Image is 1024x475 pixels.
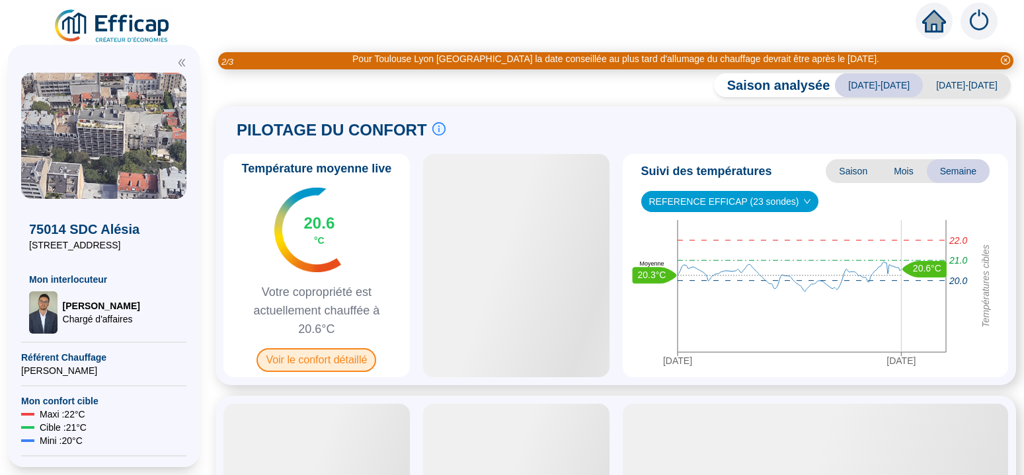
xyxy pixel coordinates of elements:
span: PILOTAGE DU CONFORT [237,120,427,141]
span: info-circle [432,122,446,135]
img: Chargé d'affaires [29,291,58,334]
span: Saison [826,159,881,183]
span: down [803,198,811,205]
div: Pour Toulouse Lyon [GEOGRAPHIC_DATA] la date conseillée au plus tard d'allumage du chauffage devr... [352,52,879,66]
tspan: Températures cibles [980,244,990,328]
span: Votre copropriété est actuellement chauffée à 20.6°C [229,283,405,338]
img: indicateur températures [274,188,341,272]
span: [DATE]-[DATE] [923,73,1011,97]
img: efficap energie logo [53,8,173,45]
span: Mon confort cible [21,394,186,408]
span: Chargé d'affaires [63,312,140,326]
text: 20.3°C [637,269,666,279]
span: Mois [881,159,927,183]
tspan: 20.0 [949,275,967,286]
tspan: [DATE] [662,355,691,366]
img: alerts [961,3,998,40]
span: Suivi des températures [641,162,772,180]
text: Moyenne [639,260,664,267]
span: home [922,9,946,33]
span: double-left [177,58,186,67]
span: REFERENCE EFFICAP (23 sondes) [649,192,811,211]
span: Mon interlocuteur [29,273,178,286]
text: 20.6°C [912,263,941,274]
span: Cible : 21 °C [40,421,87,434]
span: 20.6 [304,213,335,234]
span: close-circle [1001,55,1010,65]
span: [PERSON_NAME] [21,364,186,377]
span: Semaine [927,159,990,183]
span: Température moyenne live [234,159,400,178]
span: [PERSON_NAME] [63,299,140,312]
span: Mini : 20 °C [40,434,83,447]
span: Saison analysée [714,76,830,94]
span: [STREET_ADDRESS] [29,238,178,252]
span: [DATE]-[DATE] [835,73,923,97]
span: Référent Chauffage [21,351,186,364]
span: 75014 SDC Alésia [29,220,178,238]
span: Voir le confort détaillé [256,348,376,372]
tspan: 22.0 [949,235,967,245]
span: °C [314,234,325,247]
i: 2 / 3 [221,57,233,67]
span: Maxi : 22 °C [40,408,85,421]
tspan: 21.0 [949,255,967,266]
tspan: [DATE] [886,355,916,366]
